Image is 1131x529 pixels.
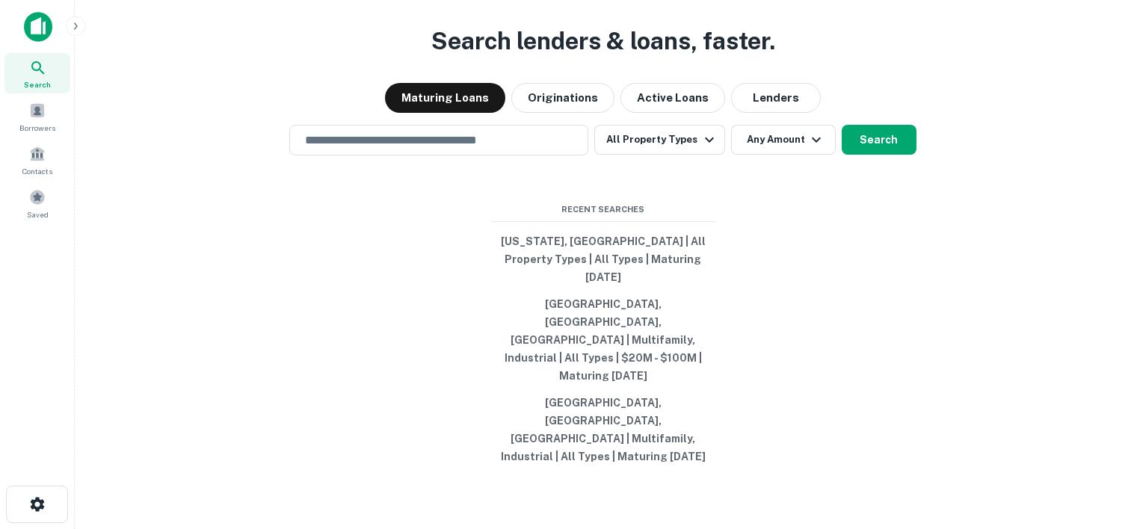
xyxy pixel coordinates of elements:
[491,291,715,389] button: [GEOGRAPHIC_DATA], [GEOGRAPHIC_DATA], [GEOGRAPHIC_DATA] | Multifamily, Industrial | All Types | $...
[4,140,70,180] a: Contacts
[22,165,52,177] span: Contacts
[19,122,55,134] span: Borrowers
[842,125,916,155] button: Search
[731,83,821,113] button: Lenders
[594,125,724,155] button: All Property Types
[491,203,715,216] span: Recent Searches
[24,12,52,42] img: capitalize-icon.png
[385,83,505,113] button: Maturing Loans
[4,183,70,223] a: Saved
[491,389,715,470] button: [GEOGRAPHIC_DATA], [GEOGRAPHIC_DATA], [GEOGRAPHIC_DATA] | Multifamily, Industrial | All Types | M...
[431,23,775,59] h3: Search lenders & loans, faster.
[620,83,725,113] button: Active Loans
[4,53,70,93] a: Search
[4,96,70,137] a: Borrowers
[24,78,51,90] span: Search
[491,228,715,291] button: [US_STATE], [GEOGRAPHIC_DATA] | All Property Types | All Types | Maturing [DATE]
[511,83,614,113] button: Originations
[731,125,836,155] button: Any Amount
[1056,409,1131,481] iframe: Chat Widget
[27,208,49,220] span: Saved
